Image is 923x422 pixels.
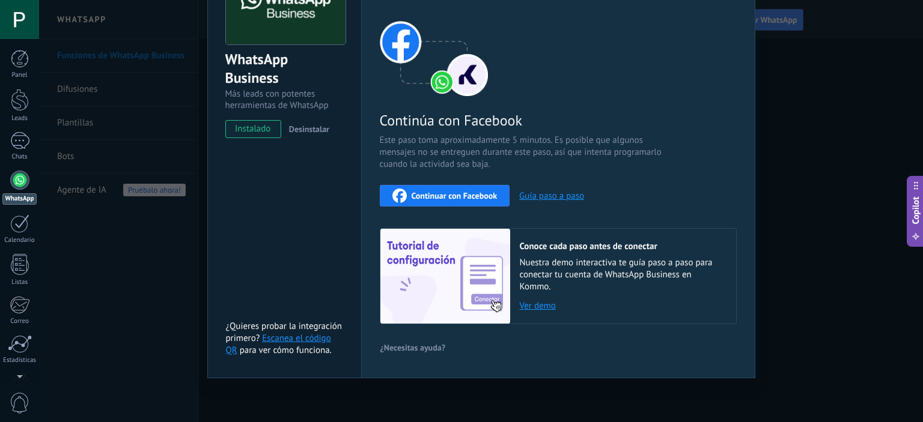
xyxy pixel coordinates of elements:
button: ¿Necesitas ayuda? [380,339,446,357]
div: Chats [2,153,37,161]
button: Continuar con Facebook [380,185,510,206]
div: Estadísticas [2,357,37,364]
span: ¿Necesitas ayuda? [380,343,446,352]
div: Panel [2,71,37,79]
span: instalado [226,120,281,138]
a: Escanea el código QR [226,333,331,356]
div: WhatsApp [2,193,37,205]
div: Más leads con potentes herramientas de WhatsApp [225,88,344,111]
h2: Conoce cada paso antes de conectar [520,241,724,252]
div: Correo [2,318,37,325]
a: Ver demo [520,300,724,312]
span: Nuestra demo interactiva te guía paso a paso para conectar tu cuenta de WhatsApp Business en Kommo. [520,257,724,293]
div: Listas [2,279,37,286]
div: Calendario [2,237,37,244]
span: Continúa con Facebook [380,111,666,130]
span: ¿Quieres probar la integración primero? [226,321,343,344]
span: para ver cómo funciona. [240,345,332,356]
span: Continuar con Facebook [412,191,498,200]
div: WhatsApp Business [225,50,344,88]
button: Desinstalar [284,120,329,138]
span: Este paso toma aproximadamente 5 minutos. Es posible que algunos mensajes no se entreguen durante... [380,134,666,170]
button: Guía paso a paso [519,190,584,202]
span: Desinstalar [289,124,329,134]
span: Copilot [910,196,922,224]
div: Leads [2,115,37,122]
